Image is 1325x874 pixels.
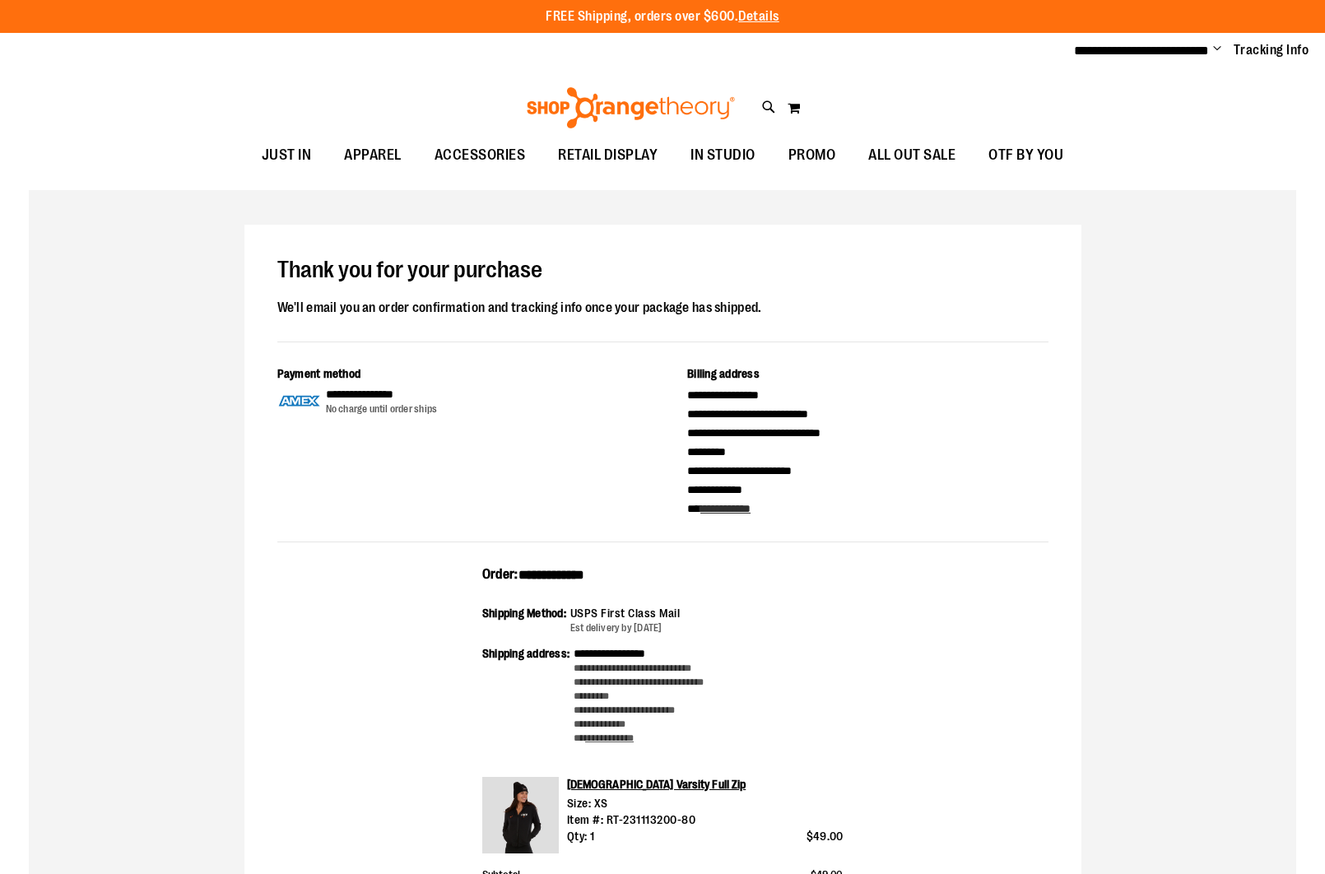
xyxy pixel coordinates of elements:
[435,137,526,174] span: ACCESSORIES
[326,402,438,416] div: No charge until order ships
[687,365,1048,386] div: Billing address
[277,386,322,416] img: Payment type icon
[277,258,1048,284] h1: Thank you for your purchase
[262,137,312,174] span: JUST IN
[546,7,779,26] p: FREE Shipping, orders over $600.
[482,645,574,746] div: Shipping address:
[524,87,737,128] img: Shop Orangetheory
[1213,42,1221,58] button: Account menu
[570,605,681,621] div: USPS First Class Mail
[807,830,844,843] span: $49.00
[738,9,779,24] a: Details
[988,137,1063,174] span: OTF BY YOU
[567,778,746,791] a: [DEMOGRAPHIC_DATA] Varsity Full Zip
[567,797,608,810] span: Size: XS
[567,795,844,828] div: Item #: RT-231113200-80
[570,622,662,634] span: Est delivery by [DATE]
[482,565,844,595] div: Order:
[690,137,755,174] span: IN STUDIO
[558,137,658,174] span: RETAIL DISPLAY
[482,605,570,635] div: Shipping Method:
[482,777,559,853] img: OTF Ladies Coach FA23 Varsity Full Zip - Black WXS primary image
[788,137,836,174] span: PROMO
[868,137,955,174] span: ALL OUT SALE
[1234,41,1309,59] a: Tracking Info
[277,297,1048,318] div: We'll email you an order confirmation and tracking info once your package has shipped.
[567,828,595,845] span: Qty: 1
[344,137,402,174] span: APPAREL
[277,365,639,386] div: Payment method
